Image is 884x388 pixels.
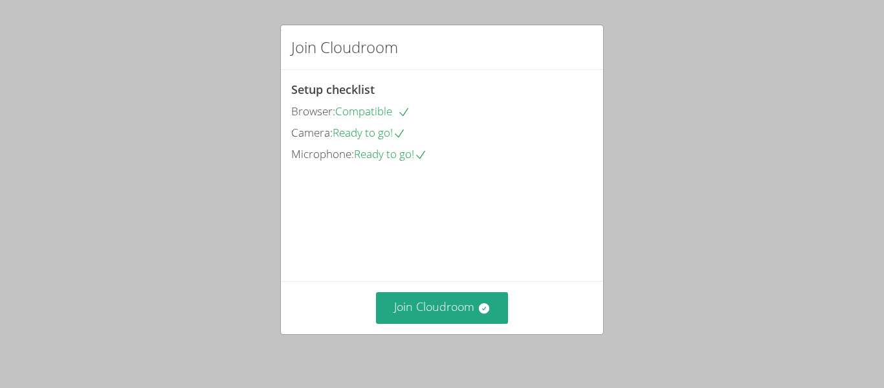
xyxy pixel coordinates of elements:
[291,125,333,140] span: Camera:
[291,104,335,119] span: Browser:
[291,146,354,161] span: Microphone:
[291,82,375,97] span: Setup checklist
[376,292,509,324] button: Join Cloudroom
[354,146,427,161] span: Ready to go!
[333,125,406,140] span: Ready to go!
[291,36,398,59] h2: Join Cloudroom
[335,104,410,119] span: Compatible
